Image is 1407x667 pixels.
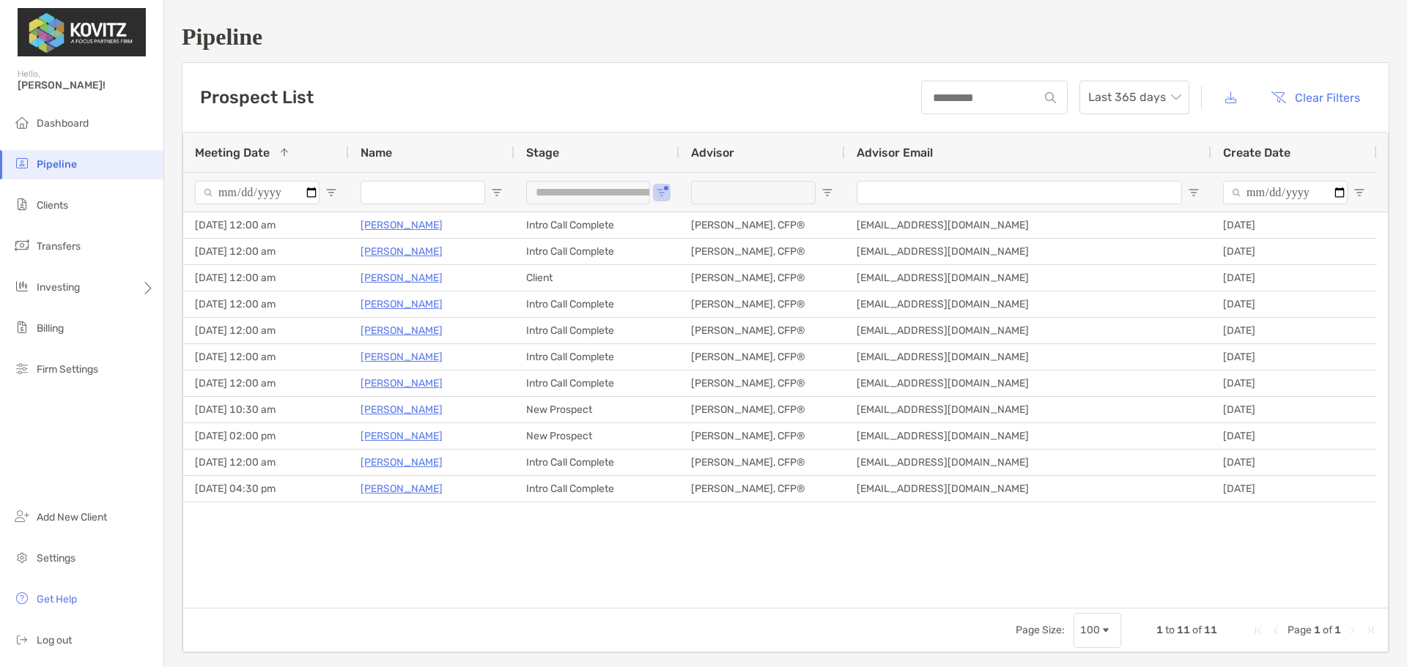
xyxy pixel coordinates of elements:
[1288,624,1312,636] span: Page
[845,423,1211,449] div: [EMAIL_ADDRESS][DOMAIN_NAME]
[514,318,679,343] div: Intro Call Complete
[1088,81,1181,113] span: Last 365 days
[845,291,1211,317] div: [EMAIL_ADDRESS][DOMAIN_NAME]
[37,117,89,130] span: Dashboard
[13,318,31,336] img: billing icon
[195,146,270,160] span: Meeting Date
[845,318,1211,343] div: [EMAIL_ADDRESS][DOMAIN_NAME]
[361,242,443,261] a: [PERSON_NAME]
[1165,624,1175,636] span: to
[13,195,31,213] img: clients icon
[1211,423,1377,449] div: [DATE]
[679,239,845,264] div: [PERSON_NAME], CFP®
[1260,81,1371,113] button: Clear Filters
[1211,265,1377,291] div: [DATE]
[845,265,1211,291] div: [EMAIL_ADDRESS][DOMAIN_NAME]
[1211,318,1377,343] div: [DATE]
[37,552,75,564] span: Settings
[361,453,443,472] a: [PERSON_NAME]
[1270,625,1282,636] div: Previous Page
[514,265,679,291] div: Client
[37,634,72,646] span: Log out
[183,291,349,317] div: [DATE] 12:00 am
[37,240,81,253] span: Transfers
[1016,624,1065,636] div: Page Size:
[1188,187,1200,198] button: Open Filter Menu
[13,548,31,566] img: settings icon
[845,476,1211,502] div: [EMAIL_ADDRESS][DOMAIN_NAME]
[1347,625,1359,636] div: Next Page
[845,450,1211,475] div: [EMAIL_ADDRESS][DOMAIN_NAME]
[37,322,64,335] span: Billing
[857,146,933,160] span: Advisor Email
[361,400,443,419] a: [PERSON_NAME]
[13,630,31,648] img: logout icon
[183,344,349,370] div: [DATE] 12:00 am
[679,291,845,317] div: [PERSON_NAME], CFP®
[361,146,392,160] span: Name
[1364,625,1376,636] div: Last Page
[18,79,155,92] span: [PERSON_NAME]!
[1211,344,1377,370] div: [DATE]
[183,370,349,396] div: [DATE] 12:00 am
[514,476,679,502] div: Intro Call Complete
[514,370,679,396] div: Intro Call Complete
[845,239,1211,264] div: [EMAIL_ADDRESS][DOMAIN_NAME]
[514,423,679,449] div: New Prospect
[1223,146,1290,160] span: Create Date
[1080,624,1100,636] div: 100
[1074,613,1121,648] div: Page Size
[679,450,845,475] div: [PERSON_NAME], CFP®
[1211,212,1377,238] div: [DATE]
[361,321,443,340] p: [PERSON_NAME]
[679,318,845,343] div: [PERSON_NAME], CFP®
[1334,624,1341,636] span: 1
[361,216,443,234] a: [PERSON_NAME]
[1177,624,1190,636] span: 11
[183,212,349,238] div: [DATE] 12:00 am
[183,397,349,422] div: [DATE] 10:30 am
[183,318,349,343] div: [DATE] 12:00 am
[361,348,443,366] a: [PERSON_NAME]
[679,344,845,370] div: [PERSON_NAME], CFP®
[845,344,1211,370] div: [EMAIL_ADDRESS][DOMAIN_NAME]
[182,23,1389,51] h1: Pipeline
[1223,181,1348,204] input: Create Date Filter Input
[691,146,734,160] span: Advisor
[656,187,668,198] button: Open Filter Menu
[1211,291,1377,317] div: [DATE]
[361,269,443,287] a: [PERSON_NAME]
[13,359,31,377] img: firm-settings icon
[13,236,31,254] img: transfers icon
[13,507,31,525] img: add_new_client icon
[679,397,845,422] div: [PERSON_NAME], CFP®
[361,374,443,392] p: [PERSON_NAME]
[1211,397,1377,422] div: [DATE]
[1252,625,1264,636] div: First Page
[13,154,31,172] img: pipeline icon
[183,476,349,502] div: [DATE] 04:30 pm
[1211,239,1377,264] div: [DATE]
[37,593,77,605] span: Get Help
[37,511,107,523] span: Add New Client
[845,212,1211,238] div: [EMAIL_ADDRESS][DOMAIN_NAME]
[1354,187,1365,198] button: Open Filter Menu
[1211,450,1377,475] div: [DATE]
[195,181,320,204] input: Meeting Date Filter Input
[526,146,559,160] span: Stage
[679,265,845,291] div: [PERSON_NAME], CFP®
[1192,624,1202,636] span: of
[37,199,68,212] span: Clients
[361,295,443,313] p: [PERSON_NAME]
[514,450,679,475] div: Intro Call Complete
[679,212,845,238] div: [PERSON_NAME], CFP®
[361,480,443,498] a: [PERSON_NAME]
[514,291,679,317] div: Intro Call Complete
[183,450,349,475] div: [DATE] 12:00 am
